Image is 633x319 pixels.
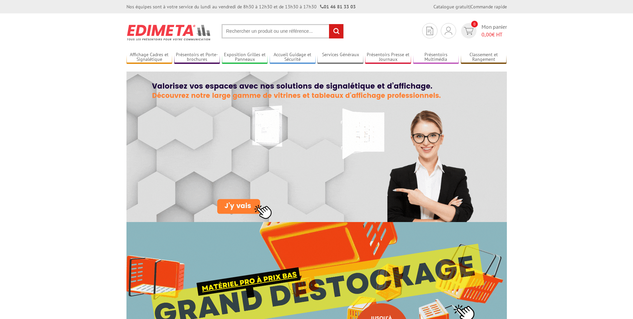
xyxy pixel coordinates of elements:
[365,52,411,63] a: Présentoirs Presse et Journaux
[126,20,212,45] img: Présentoir, panneau, stand - Edimeta - PLV, affichage, mobilier bureau, entreprise
[464,27,473,35] img: devis rapide
[471,21,478,27] span: 0
[329,24,343,38] input: rechercher
[433,4,469,10] a: Catalogue gratuit
[174,52,220,63] a: Présentoirs et Porte-brochures
[413,52,459,63] a: Présentoirs Multimédia
[126,3,356,10] div: Nos équipes sont à votre service du lundi au vendredi de 8h30 à 12h30 et de 13h30 à 17h30
[222,24,344,38] input: Rechercher un produit ou une référence...
[482,31,507,38] span: € HT
[445,27,452,35] img: devis rapide
[482,23,507,38] span: Mon panier
[470,4,507,10] a: Commande rapide
[320,4,356,10] strong: 01 46 81 33 03
[433,3,507,10] div: |
[461,52,507,63] a: Classement et Rangement
[459,23,507,38] a: devis rapide 0 Mon panier 0,00€ HT
[126,52,173,63] a: Affichage Cadres et Signalétique
[222,52,268,63] a: Exposition Grilles et Panneaux
[317,52,363,63] a: Services Généraux
[426,27,433,35] img: devis rapide
[270,52,316,63] a: Accueil Guidage et Sécurité
[482,31,492,38] span: 0,00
